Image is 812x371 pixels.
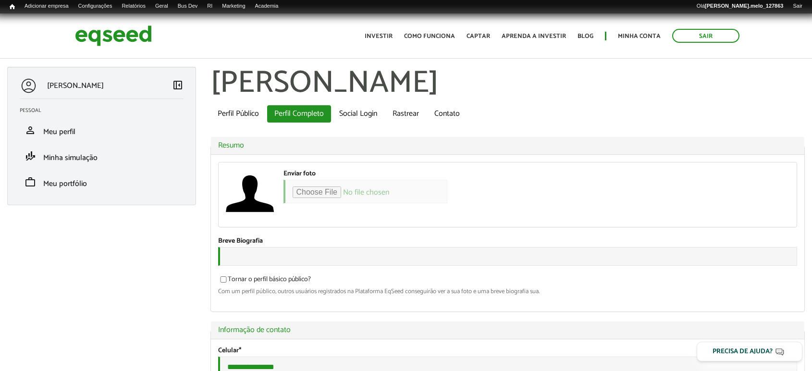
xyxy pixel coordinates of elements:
[226,170,274,218] a: Ver perfil do usuário.
[672,29,739,43] a: Sair
[578,33,593,39] a: Blog
[250,2,283,10] a: Academia
[283,171,316,177] label: Enviar foto
[10,3,15,10] span: Início
[467,33,490,39] a: Captar
[43,125,75,138] span: Meu perfil
[215,276,232,283] input: Tornar o perfil básico público?
[218,142,798,149] a: Resumo
[74,2,117,10] a: Configurações
[20,150,184,162] a: finance_modeMinha simulação
[427,105,467,123] a: Contato
[202,2,217,10] a: RI
[43,177,87,190] span: Meu portfólio
[218,347,241,354] label: Celular
[218,238,263,245] label: Breve Biografia
[12,143,191,169] li: Minha simulação
[12,117,191,143] li: Meu perfil
[25,150,36,162] span: finance_mode
[217,2,250,10] a: Marketing
[226,170,274,218] img: Foto de Rodrigo Alves de Melo
[150,2,173,10] a: Geral
[267,105,331,123] a: Perfil Completo
[20,176,184,188] a: workMeu portfólio
[210,105,266,123] a: Perfil Público
[5,2,20,12] a: Início
[20,124,184,136] a: personMeu perfil
[788,2,807,10] a: Sair
[365,33,393,39] a: Investir
[618,33,661,39] a: Minha conta
[117,2,150,10] a: Relatórios
[12,169,191,195] li: Meu portfólio
[218,326,798,334] a: Informação de contato
[25,124,36,136] span: person
[705,3,784,9] strong: [PERSON_NAME].melo_127863
[47,81,104,90] p: [PERSON_NAME]
[173,2,203,10] a: Bus Dev
[218,276,311,286] label: Tornar o perfil básico público?
[20,2,74,10] a: Adicionar empresa
[20,108,191,113] h2: Pessoal
[25,176,36,188] span: work
[210,67,805,100] h1: [PERSON_NAME]
[172,79,184,91] span: left_panel_close
[502,33,566,39] a: Aprenda a investir
[404,33,455,39] a: Como funciona
[692,2,788,10] a: Olá[PERSON_NAME].melo_127863
[43,151,98,164] span: Minha simulação
[75,23,152,49] img: EqSeed
[172,79,184,93] a: Colapsar menu
[332,105,384,123] a: Social Login
[218,288,798,295] div: Com um perfil público, outros usuários registrados na Plataforma EqSeed conseguirão ver a sua fot...
[239,345,241,356] span: Este campo é obrigatório.
[385,105,426,123] a: Rastrear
